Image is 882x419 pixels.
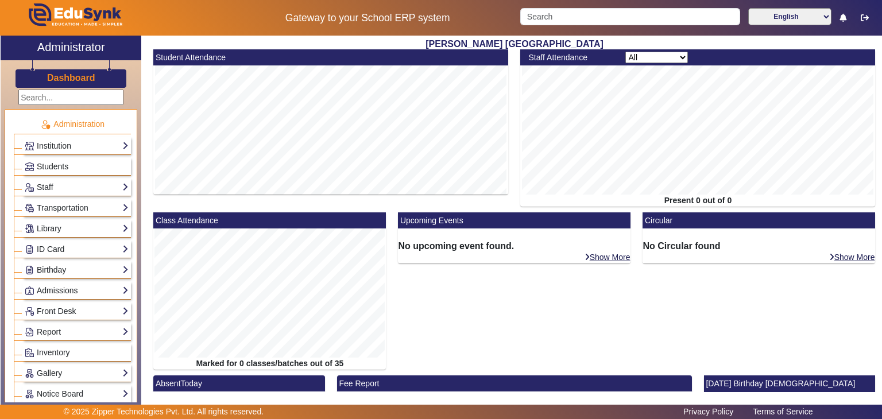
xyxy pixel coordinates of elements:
[153,375,325,391] mat-card-header: AbsentToday
[584,252,631,262] a: Show More
[37,348,70,357] span: Inventory
[829,252,876,262] a: Show More
[704,375,876,404] mat-card-header: [DATE] Birthday [DEMOGRAPHIC_DATA] (Tue)
[25,346,129,359] a: Inventory
[25,160,129,173] a: Students
[398,212,630,228] mat-card-header: Upcoming Events
[153,358,386,370] div: Marked for 0 classes/batches out of 35
[153,212,386,228] mat-card-header: Class Attendance
[64,406,264,418] p: © 2025 Zipper Technologies Pvt. Ltd. All rights reserved.
[47,72,96,84] a: Dashboard
[227,12,508,24] h5: Gateway to your School ERP system
[678,404,739,419] a: Privacy Policy
[37,162,68,171] span: Students
[747,404,818,419] a: Terms of Service
[47,73,95,84] h3: Dashboard
[14,118,131,130] p: Administration
[520,195,875,207] div: Present 0 out of 0
[148,38,881,49] h2: [PERSON_NAME] [GEOGRAPHIC_DATA]
[25,162,34,171] img: Students.png
[153,49,508,65] mat-card-header: Student Attendance
[643,240,875,251] h6: No Circular found
[40,119,51,130] img: Administration.png
[18,90,123,106] input: Search...
[398,240,630,251] h6: No upcoming event found.
[25,348,34,357] img: Inventory.png
[337,375,692,391] mat-card-header: Fee Report
[37,40,105,54] h2: Administrator
[523,52,620,64] div: Staff Attendance
[1,36,141,60] a: Administrator
[520,8,740,25] input: Search
[643,212,875,228] mat-card-header: Circular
